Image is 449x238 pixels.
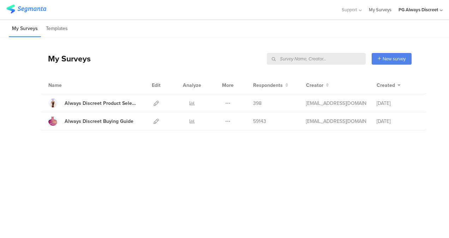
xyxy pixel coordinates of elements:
[253,118,266,125] span: 59143
[377,100,419,107] div: [DATE]
[306,100,366,107] div: eliran@segmanta.com
[253,100,262,107] span: 398
[306,82,323,89] span: Creator
[342,6,357,13] span: Support
[220,76,235,94] div: More
[267,53,366,65] input: Survey Name, Creator...
[181,76,203,94] div: Analyze
[48,82,91,89] div: Name
[377,118,419,125] div: [DATE]
[377,82,395,89] span: Created
[306,82,329,89] button: Creator
[399,6,438,13] div: PG Always Discreet
[65,100,138,107] div: Always Discreet Product Selector June 2024
[43,20,71,37] li: Templates
[48,99,138,108] a: Always Discreet Product Selector [DATE]
[377,82,401,89] button: Created
[6,5,46,13] img: segmanta logo
[306,118,366,125] div: talia@segmanta.com
[41,53,91,65] div: My Surveys
[65,118,133,125] div: Always Discreet Buying Guide
[383,55,406,62] span: New survey
[9,20,41,37] li: My Surveys
[149,76,164,94] div: Edit
[253,82,283,89] span: Respondents
[48,117,133,126] a: Always Discreet Buying Guide
[253,82,288,89] button: Respondents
